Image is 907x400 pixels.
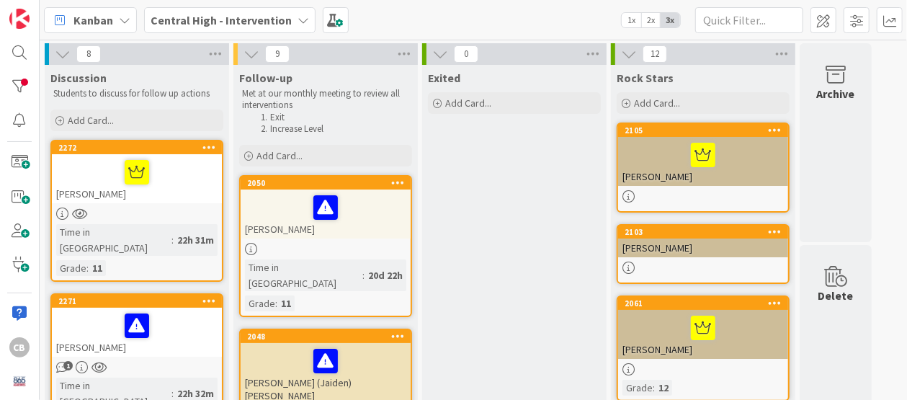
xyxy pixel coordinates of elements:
[625,125,788,135] div: 2105
[89,260,106,276] div: 11
[428,71,460,85] span: Exited
[256,149,303,162] span: Add Card...
[618,226,788,239] div: 2103
[618,239,788,257] div: [PERSON_NAME]
[241,177,411,239] div: 2050[PERSON_NAME]
[73,12,113,29] span: Kanban
[695,7,803,33] input: Quick Filter...
[618,124,788,137] div: 2105
[52,295,222,308] div: 2271
[50,71,107,85] span: Discussion
[265,45,290,63] span: 9
[245,295,275,311] div: Grade
[52,308,222,357] div: [PERSON_NAME]
[625,227,788,237] div: 2103
[241,190,411,239] div: [PERSON_NAME]
[52,141,222,154] div: 2272
[256,123,410,135] li: Increase Level
[641,13,661,27] span: 2x
[242,88,409,112] p: Met at our monthly meeting to review all interventions
[622,380,653,396] div: Grade
[618,137,788,186] div: [PERSON_NAME]
[643,45,667,63] span: 12
[277,295,295,311] div: 11
[653,380,655,396] span: :
[56,224,171,256] div: Time in [GEOGRAPHIC_DATA]
[239,71,292,85] span: Follow-up
[241,330,411,343] div: 2048
[625,298,788,308] div: 2061
[53,88,220,99] p: Students to discuss for follow up actions
[9,337,30,357] div: CB
[63,361,73,370] span: 1
[58,143,222,153] div: 2272
[171,232,174,248] span: :
[52,141,222,203] div: 2272[PERSON_NAME]
[618,310,788,359] div: [PERSON_NAME]
[362,267,365,283] span: :
[58,296,222,306] div: 2271
[634,97,680,110] span: Add Card...
[241,177,411,190] div: 2050
[655,380,672,396] div: 12
[68,114,114,127] span: Add Card...
[247,178,411,188] div: 2050
[9,9,30,29] img: Visit kanbanzone.com
[622,13,641,27] span: 1x
[618,297,788,310] div: 2061
[151,13,292,27] b: Central High - Intervention
[247,332,411,342] div: 2048
[618,297,788,359] div: 2061[PERSON_NAME]
[365,267,406,283] div: 20d 22h
[617,71,674,85] span: Rock Stars
[86,260,89,276] span: :
[52,154,222,203] div: [PERSON_NAME]
[818,287,854,304] div: Delete
[817,85,855,102] div: Archive
[454,45,478,63] span: 0
[245,259,362,291] div: Time in [GEOGRAPHIC_DATA]
[618,226,788,257] div: 2103[PERSON_NAME]
[56,260,86,276] div: Grade
[445,97,491,110] span: Add Card...
[174,232,218,248] div: 22h 31m
[661,13,680,27] span: 3x
[618,124,788,186] div: 2105[PERSON_NAME]
[256,112,410,123] li: Exit
[9,371,30,391] img: avatar
[76,45,101,63] span: 8
[52,295,222,357] div: 2271[PERSON_NAME]
[275,295,277,311] span: :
